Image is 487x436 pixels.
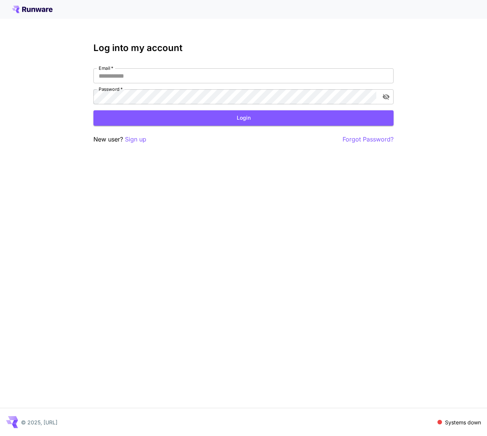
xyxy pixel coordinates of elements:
[125,135,146,144] button: Sign up
[445,418,481,426] p: Systems down
[343,135,394,144] button: Forgot Password?
[21,418,57,426] p: © 2025, [URL]
[93,110,394,126] button: Login
[99,86,123,92] label: Password
[99,65,113,71] label: Email
[93,135,146,144] p: New user?
[379,90,393,104] button: toggle password visibility
[93,43,394,53] h3: Log into my account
